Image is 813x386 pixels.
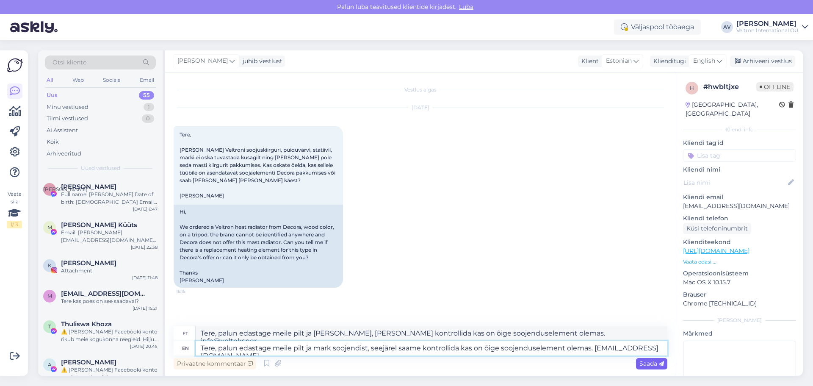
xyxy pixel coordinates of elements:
div: Arhiveeri vestlus [730,56,795,67]
span: Estonian [606,56,632,66]
span: m [47,293,52,299]
p: Vaata edasi ... [683,258,796,266]
div: [DATE] 6:47 [133,206,158,212]
div: [DATE] 22:38 [131,244,158,250]
a: [URL][DOMAIN_NAME] [683,247,749,255]
span: Thuliswa Khoza [61,320,112,328]
span: m.nommilo@gmail.com [61,290,149,297]
div: AV [721,21,733,33]
div: 1 / 3 [7,221,22,228]
div: Email [138,75,156,86]
div: AI Assistent [47,126,78,135]
div: Küsi telefoninumbrit [683,223,751,234]
span: Abraham Fernando [61,358,116,366]
span: Яна Гуртовая [61,183,116,191]
div: [DATE] [174,104,667,111]
div: # hwbltjxe [703,82,756,92]
p: Brauser [683,290,796,299]
p: Operatsioonisüsteem [683,269,796,278]
div: juhib vestlust [239,57,282,66]
div: et [183,326,188,341]
div: Väljaspool tööaega [614,19,701,35]
div: 55 [139,91,154,100]
p: Kliendi nimi [683,165,796,174]
div: Privaatne kommentaar [174,358,256,369]
div: Uus [47,91,58,100]
div: Vaata siia [7,190,22,228]
p: Mac OS X 10.15.7 [683,278,796,287]
img: Askly Logo [7,57,23,73]
div: [PERSON_NAME] [736,20,799,27]
div: ⚠️ [PERSON_NAME] Facebooki konto rikub meie kogukonna reegleid. Hiljuti on meie süsteem saanud ka... [61,328,158,343]
div: Veltron International OÜ [736,27,799,34]
textarea: Tere, palun edastage meile pilt ja mark soojendist, seejärel saame kontrollida kas on õige soojen... [196,341,667,355]
div: Attachment [61,267,158,275]
a: [PERSON_NAME]Veltron International OÜ [736,20,808,34]
p: Klienditeekond [683,238,796,247]
div: en [182,341,189,355]
span: Merle Küüts [61,221,137,229]
span: Luba [456,3,476,11]
span: h [690,85,694,91]
p: Kliendi tag'id [683,139,796,147]
div: [GEOGRAPHIC_DATA], [GEOGRAPHIC_DATA] [686,100,779,118]
div: Tere kas poes on see saadaval? [61,297,158,305]
div: Tiimi vestlused [47,114,88,123]
span: M [47,224,52,230]
div: 1 [144,103,154,111]
span: English [693,56,715,66]
div: Full name: [PERSON_NAME] Date of birth: [DEMOGRAPHIC_DATA] Email: [PERSON_NAME][EMAIL_ADDRESS][DO... [61,191,158,206]
div: [DATE] 11:48 [132,275,158,281]
span: A [48,361,52,368]
div: [DATE] 15:21 [133,305,158,311]
div: All [45,75,55,86]
div: Web [71,75,86,86]
p: Chrome [TECHNICAL_ID] [683,299,796,308]
span: Offline [756,82,794,92]
div: Vestlus algas [174,86,667,94]
div: 0 [142,114,154,123]
span: T [48,323,51,330]
span: Kristin Kerro [61,259,116,267]
p: Märkmed [683,329,796,338]
p: Kliendi email [683,193,796,202]
div: Socials [101,75,122,86]
div: Kõik [47,138,59,146]
div: [PERSON_NAME] [683,317,796,324]
span: Tere, [PERSON_NAME] Veltroni soojuskiirguri, puiduvärvi, statiivil, marki ei oska tuvastada kusag... [180,131,337,199]
textarea: Tere, palun edastage meile pilt ja [PERSON_NAME], [PERSON_NAME] kontrollida kas on õige soojendus... [196,326,667,341]
div: Arhiveeritud [47,150,81,158]
span: K [48,262,52,269]
span: [PERSON_NAME] [43,186,88,192]
p: Kliendi telefon [683,214,796,223]
div: Minu vestlused [47,103,88,111]
div: Hi, We ordered a Veltron heat radiator from Decora, wood color, on a tripod, the brand cannot be ... [174,205,343,288]
div: Email: [PERSON_NAME][EMAIL_ADDRESS][DOMAIN_NAME] Date of birth: [DEMOGRAPHIC_DATA] Full name: [PE... [61,229,158,244]
span: 18:15 [176,288,208,294]
input: Lisa tag [683,149,796,162]
div: Klient [578,57,599,66]
div: [DATE] 20:45 [130,343,158,350]
span: [PERSON_NAME] [177,56,228,66]
span: Saada [639,360,664,367]
div: ⚠️ [PERSON_NAME] Facebooki konto on rikkunud meie kogukonna standardeid. Meie süsteem on saanud p... [61,366,158,381]
p: [EMAIL_ADDRESS][DOMAIN_NAME] [683,202,796,211]
div: Klienditugi [650,57,686,66]
span: Uued vestlused [81,164,120,172]
input: Lisa nimi [683,178,786,187]
div: Kliendi info [683,126,796,133]
span: Otsi kliente [53,58,86,67]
